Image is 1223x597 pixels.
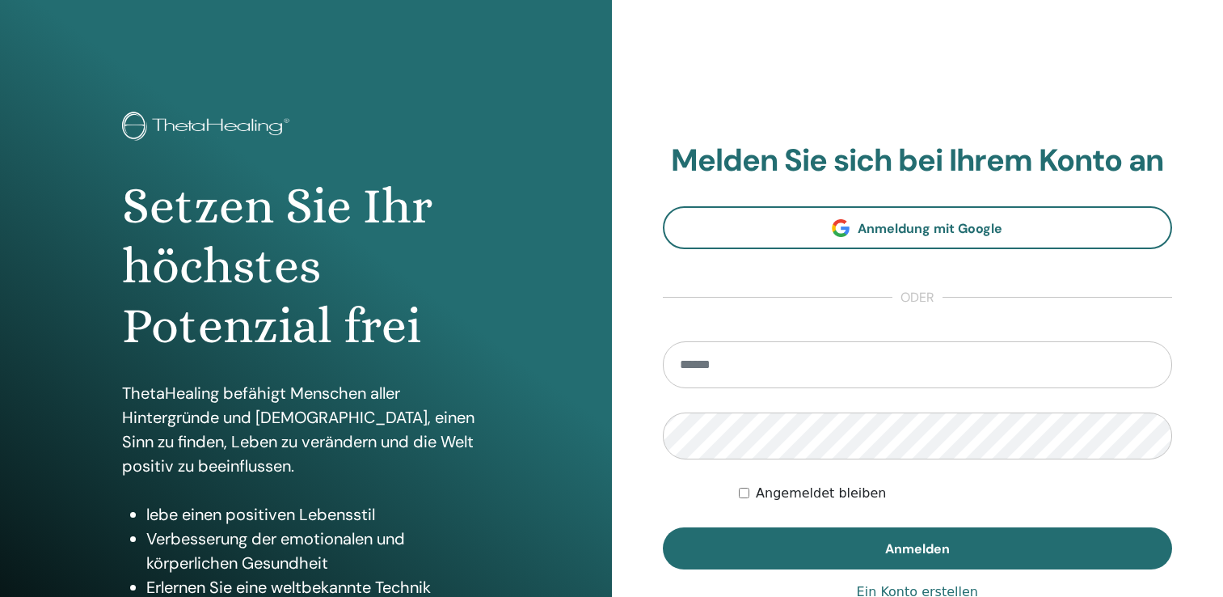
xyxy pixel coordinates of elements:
[122,176,489,357] h1: Setzen Sie Ihr höchstes Potenzial frei
[663,527,1173,569] button: Anmelden
[885,540,950,557] span: Anmelden
[663,206,1173,249] a: Anmeldung mit Google
[122,381,489,478] p: ThetaHealing befähigt Menschen aller Hintergründe und [DEMOGRAPHIC_DATA], einen Sinn zu finden, L...
[663,142,1173,180] h2: Melden Sie sich bei Ihrem Konto an
[892,288,943,307] span: oder
[858,220,1002,237] span: Anmeldung mit Google
[756,484,886,503] label: Angemeldet bleiben
[146,527,489,575] li: Verbesserung der emotionalen und körperlichen Gesundheit
[739,484,1172,503] div: Keep me authenticated indefinitely or until I manually logout
[146,502,489,527] li: lebe einen positiven Lebensstil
